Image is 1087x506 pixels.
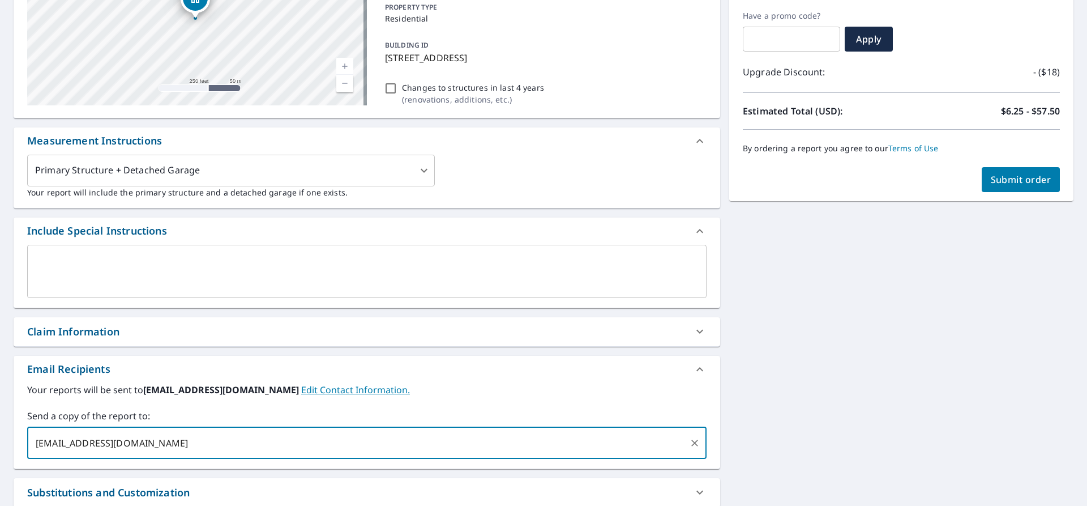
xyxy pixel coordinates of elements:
[743,65,901,79] p: Upgrade Discount:
[301,384,410,396] a: EditContactInfo
[402,93,544,105] p: ( renovations, additions, etc. )
[27,485,190,500] div: Substitutions and Customization
[743,104,901,118] p: Estimated Total (USD):
[743,11,840,21] label: Have a promo code?
[14,218,720,245] div: Include Special Instructions
[143,384,301,396] b: [EMAIL_ADDRESS][DOMAIN_NAME]
[743,143,1060,154] p: By ordering a report you agree to our
[336,75,353,92] a: Current Level 17, Zoom Out
[385,40,429,50] p: BUILDING ID
[385,51,702,65] p: [STREET_ADDRESS]
[402,82,544,93] p: Changes to structures in last 4 years
[991,173,1051,186] span: Submit order
[14,356,720,383] div: Email Recipients
[1033,65,1060,79] p: - ($18)
[27,155,435,186] div: Primary Structure + Detached Garage
[982,167,1060,192] button: Submit order
[27,362,110,377] div: Email Recipients
[27,223,167,239] div: Include Special Instructions
[336,58,353,75] a: Current Level 17, Zoom In
[14,127,720,155] div: Measurement Instructions
[1001,104,1060,118] p: $6.25 - $57.50
[27,324,119,339] div: Claim Information
[385,2,702,12] p: PROPERTY TYPE
[854,33,884,45] span: Apply
[27,133,162,148] div: Measurement Instructions
[27,186,707,198] p: Your report will include the primary structure and a detached garage if one exists.
[14,317,720,346] div: Claim Information
[27,409,707,423] label: Send a copy of the report to:
[845,27,893,52] button: Apply
[385,12,702,24] p: Residential
[888,143,939,154] a: Terms of Use
[687,435,703,451] button: Clear
[27,383,707,397] label: Your reports will be sent to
